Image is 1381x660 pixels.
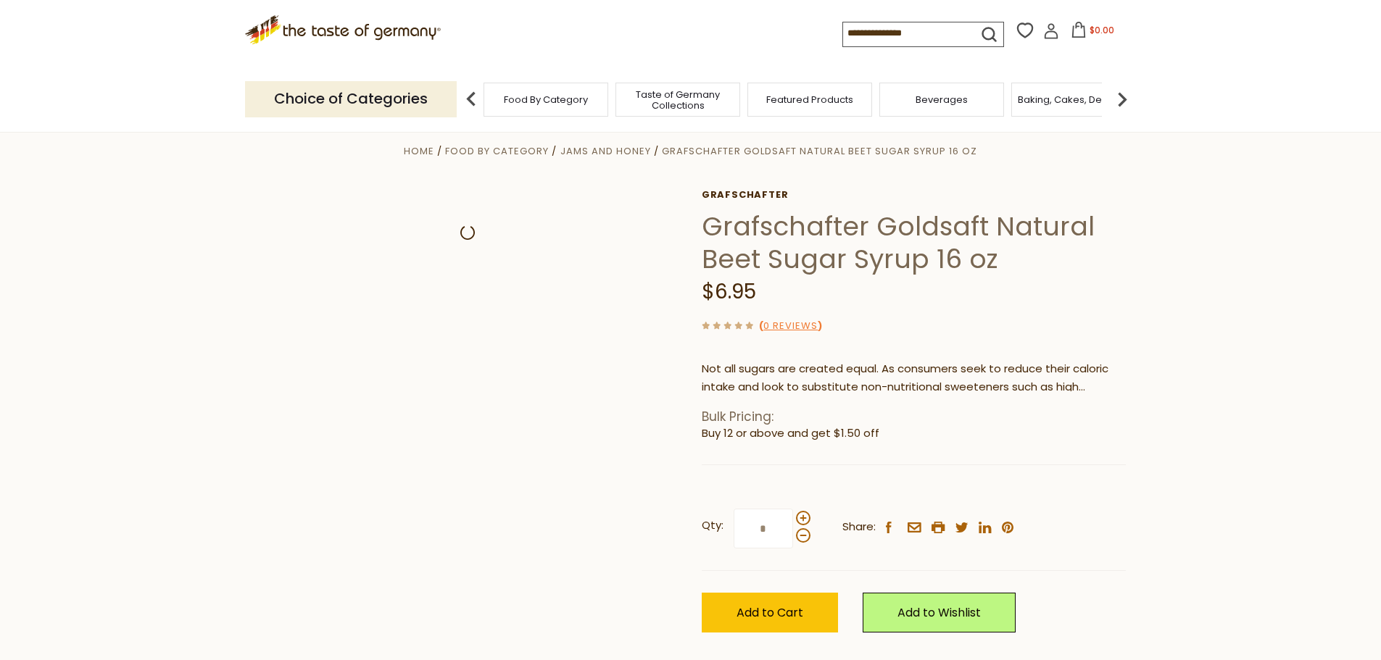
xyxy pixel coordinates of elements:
[759,319,822,333] span: ( )
[702,210,1126,275] h1: Grafschafter Goldsaft Natural Beet Sugar Syrup 16 oz
[404,144,434,158] a: Home
[457,85,486,114] img: previous arrow
[504,94,588,105] a: Food By Category
[766,94,853,105] a: Featured Products
[702,425,1126,443] li: Buy 12 or above and get $1.50 off
[737,604,803,621] span: Add to Cart
[702,409,1126,425] h1: Bulk Pricing:
[702,277,756,306] span: $6.95
[662,144,977,158] a: Grafschafter Goldsaft Natural Beet Sugar Syrup 16 oz
[916,94,968,105] a: Beverages
[863,593,1016,632] a: Add to Wishlist
[620,89,736,111] a: Taste of Germany Collections
[445,144,549,158] a: Food By Category
[702,360,1126,396] p: Not all sugars are created equal. As consumers seek to reduce their caloric intake and look to su...
[702,189,1126,201] a: Grafschafter
[702,517,723,535] strong: Qty:
[1108,85,1137,114] img: next arrow
[1062,22,1124,43] button: $0.00
[1018,94,1130,105] a: Baking, Cakes, Desserts
[734,509,793,548] input: Qty:
[560,144,651,158] a: Jams and Honey
[763,319,818,334] a: 0 Reviews
[245,81,457,117] p: Choice of Categories
[702,593,838,632] button: Add to Cart
[1090,24,1114,36] span: $0.00
[842,518,876,536] span: Share:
